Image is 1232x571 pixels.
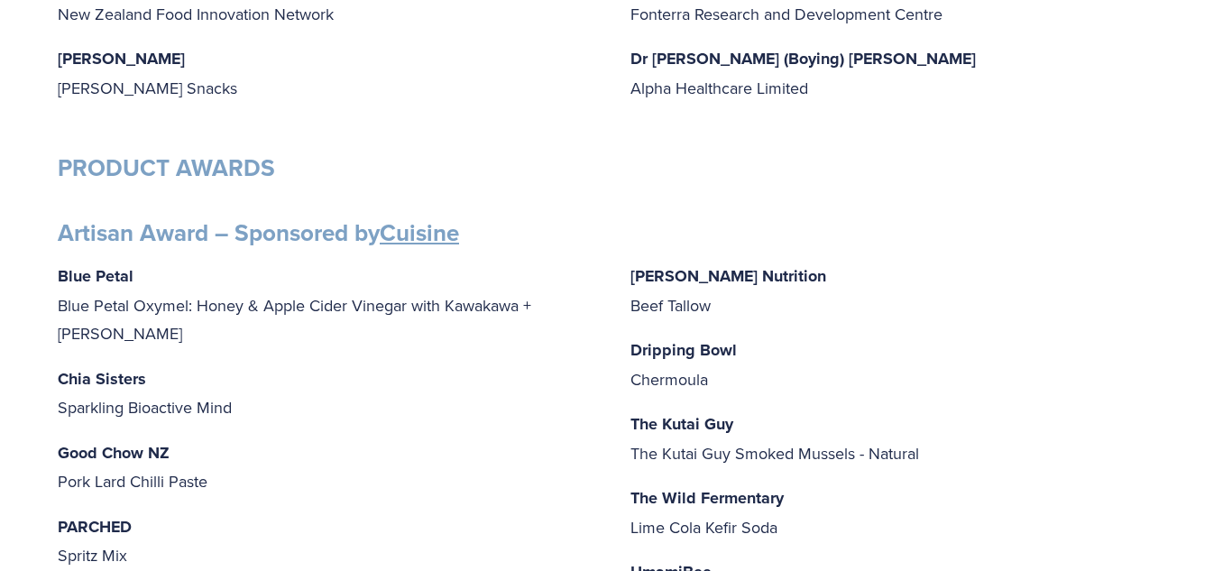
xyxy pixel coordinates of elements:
[58,264,133,288] strong: Blue Petal
[630,336,1174,393] p: Chermoula
[58,438,602,496] p: Pork Lard Chilli Paste
[58,151,275,185] strong: PRODUCT AWARDS
[58,512,602,570] p: Spritz Mix
[630,44,1174,102] p: Alpha Healthcare Limited
[58,367,146,391] strong: Chia Sisters
[630,410,1174,467] p: The Kutai Guy Smoked Mussels - Natural
[58,44,602,102] p: [PERSON_NAME] Snacks
[58,364,602,422] p: Sparkling Bioactive Mind
[630,486,784,510] strong: The Wild Fermentary
[630,484,1174,541] p: Lime Cola Kefir Soda
[630,412,733,436] strong: The Kutai Guy
[58,47,185,70] strong: [PERSON_NAME]
[58,515,132,539] strong: PARCHED
[58,216,459,250] strong: Artisan Award – Sponsored by
[58,441,170,465] strong: Good Chow NZ
[380,216,459,250] a: Cuisine
[58,262,602,348] p: Blue Petal Oxymel: Honey & Apple Cider Vinegar with Kawakawa + [PERSON_NAME]
[630,47,976,70] strong: Dr [PERSON_NAME] (Boying) [PERSON_NAME]
[630,338,737,362] strong: Dripping Bowl
[630,264,826,288] strong: [PERSON_NAME] Nutrition
[630,262,1174,319] p: Beef Tallow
